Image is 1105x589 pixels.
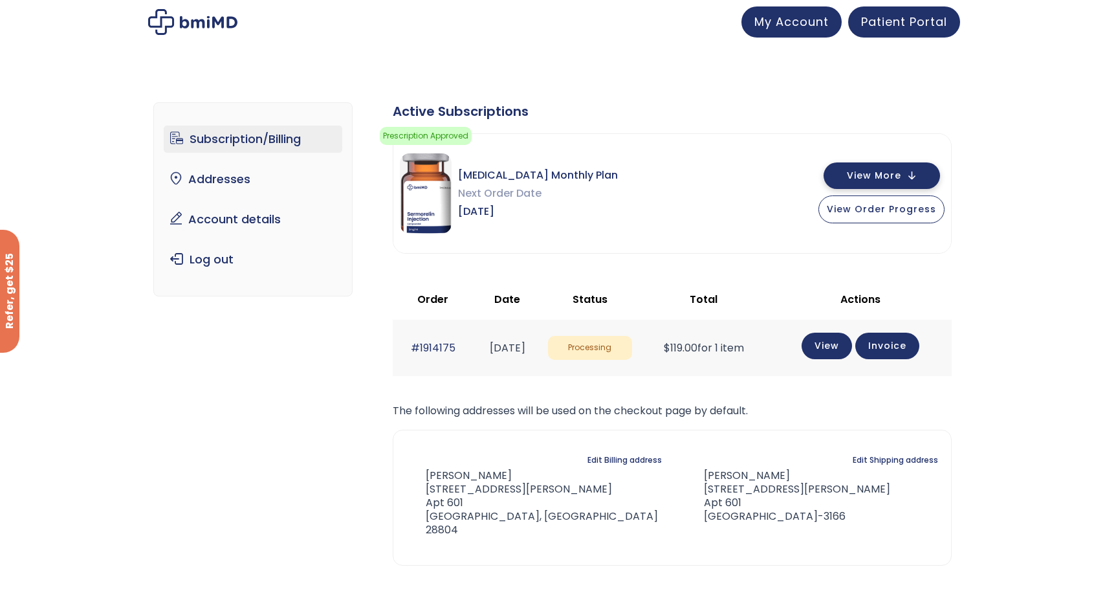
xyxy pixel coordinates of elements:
[847,172,901,180] span: View More
[393,102,952,120] div: Active Subscriptions
[827,203,936,216] span: View Order Progress
[818,195,945,223] button: View Order Progress
[802,333,852,359] a: View
[587,451,662,469] a: Edit Billing address
[164,126,343,153] a: Subscription/Billing
[754,14,829,30] span: My Account
[861,14,947,30] span: Patient Portal
[853,451,938,469] a: Edit Shipping address
[855,333,919,359] a: Invoice
[494,292,520,307] span: Date
[848,6,960,38] a: Patient Portal
[490,340,525,355] time: [DATE]
[400,153,452,234] img: Sermorelin Monthly Plan
[639,320,769,376] td: for 1 item
[741,6,842,38] a: My Account
[683,469,890,523] address: [PERSON_NAME] [STREET_ADDRESS][PERSON_NAME] Apt 601 [GEOGRAPHIC_DATA]-3166
[458,184,618,203] span: Next Order Date
[690,292,717,307] span: Total
[148,9,237,35] img: My account
[458,203,618,221] span: [DATE]
[573,292,607,307] span: Status
[840,292,881,307] span: Actions
[458,166,618,184] span: [MEDICAL_DATA] Monthly Plan
[380,127,472,145] span: Prescription Approved
[417,292,448,307] span: Order
[411,340,455,355] a: #1914175
[664,340,670,355] span: $
[824,162,940,189] button: View More
[406,469,662,537] address: [PERSON_NAME] [STREET_ADDRESS][PERSON_NAME] Apt 601 [GEOGRAPHIC_DATA], [GEOGRAPHIC_DATA] 28804
[164,246,343,273] a: Log out
[548,336,632,360] span: Processing
[164,206,343,233] a: Account details
[664,340,697,355] span: 119.00
[164,166,343,193] a: Addresses
[153,102,353,296] nav: Account pages
[393,402,952,420] p: The following addresses will be used on the checkout page by default.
